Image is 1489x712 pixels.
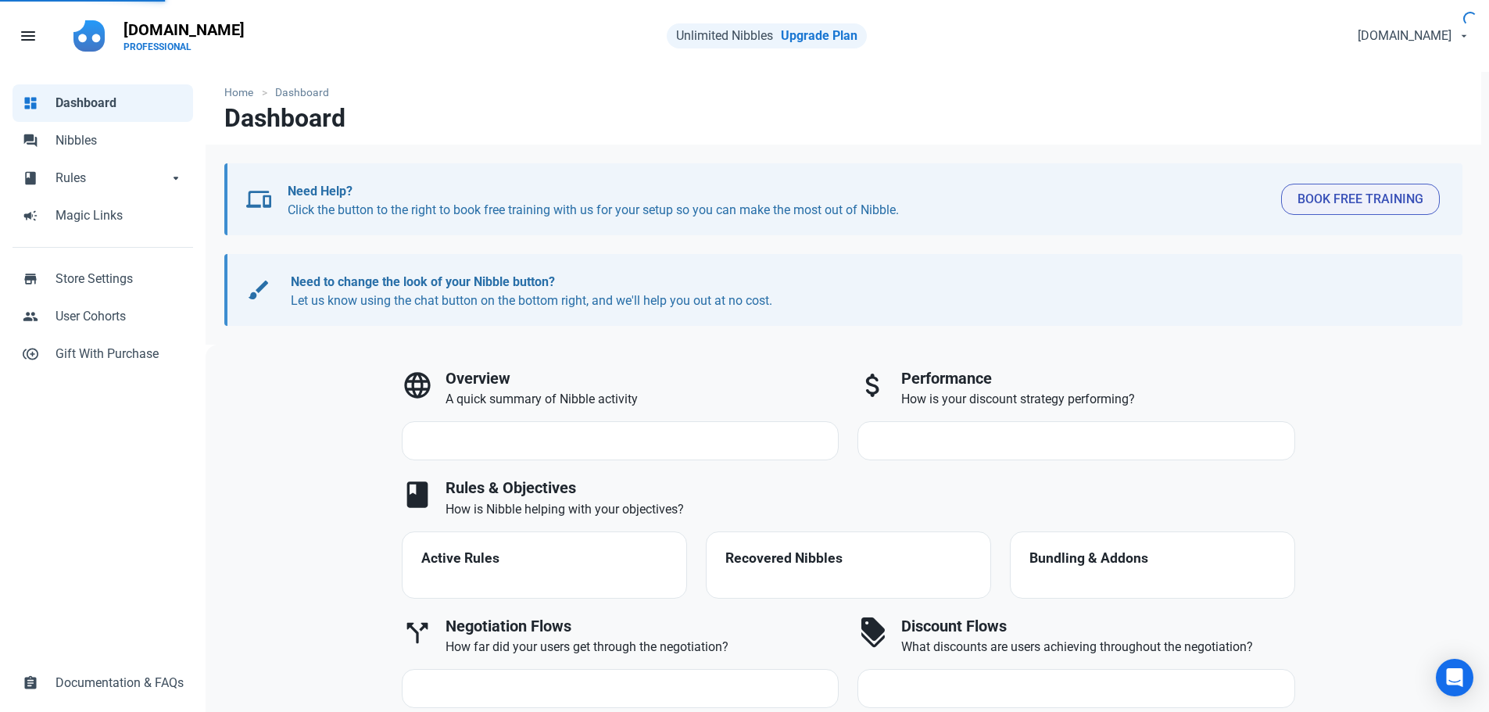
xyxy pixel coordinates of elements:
[288,182,1269,220] p: Click the button to the right to book free training with us for your setup so you can make the mo...
[1358,27,1451,45] span: [DOMAIN_NAME]
[291,274,555,289] b: Need to change the look of your Nibble button?
[291,273,1425,310] p: Let us know using the chat button on the bottom right, and we'll help you out at no cost.
[676,28,773,43] span: Unlimited Nibbles
[725,551,972,567] h4: Recovered Nibbles
[402,479,433,510] span: book
[55,169,168,188] span: Rules
[23,169,38,184] span: book
[224,84,261,101] a: Home
[13,298,193,335] a: peopleUser Cohorts
[1029,551,1276,567] h4: Bundling & Addons
[168,169,184,184] span: arrow_drop_down
[23,307,38,323] span: people
[1344,20,1480,52] button: [DOMAIN_NAME]
[224,104,345,132] h1: Dashboard
[402,370,433,401] span: language
[55,307,184,326] span: User Cohorts
[55,674,184,692] span: Documentation & FAQs
[446,617,839,635] h3: Negotiation Flows
[23,94,38,109] span: dashboard
[246,187,271,212] span: devices
[1436,659,1473,696] div: Open Intercom Messenger
[123,19,245,41] p: [DOMAIN_NAME]
[901,370,1295,388] h3: Performance
[901,617,1295,635] h3: Discount Flows
[901,390,1295,409] p: How is your discount strategy performing?
[1281,184,1440,215] button: Book Free Training
[781,28,857,43] a: Upgrade Plan
[114,13,254,59] a: [DOMAIN_NAME]PROFESSIONAL
[402,617,433,649] span: call_split
[13,260,193,298] a: storeStore Settings
[13,664,193,702] a: assignmentDocumentation & FAQs
[55,131,184,150] span: Nibbles
[23,206,38,222] span: campaign
[246,277,271,302] span: brush
[23,674,38,689] span: assignment
[23,131,38,147] span: forum
[13,335,193,373] a: control_point_duplicateGift With Purchase
[446,390,839,409] p: A quick summary of Nibble activity
[123,41,245,53] p: PROFESSIONAL
[1298,190,1423,209] span: Book Free Training
[857,370,889,401] span: attach_money
[23,345,38,360] span: control_point_duplicate
[13,197,193,234] a: campaignMagic Links
[13,159,193,197] a: bookRulesarrow_drop_down
[421,551,668,567] h4: Active Rules
[206,72,1481,104] nav: breadcrumbs
[55,345,184,363] span: Gift With Purchase
[446,638,839,657] p: How far did your users get through the negotiation?
[19,27,38,45] span: menu
[288,184,353,199] b: Need Help?
[55,206,184,225] span: Magic Links
[55,270,184,288] span: Store Settings
[446,370,839,388] h3: Overview
[857,617,889,649] span: discount
[901,638,1295,657] p: What discounts are users achieving throughout the negotiation?
[13,122,193,159] a: forumNibbles
[446,500,1295,519] p: How is Nibble helping with your objectives?
[446,479,1295,497] h3: Rules & Objectives
[13,84,193,122] a: dashboardDashboard
[23,270,38,285] span: store
[55,94,184,113] span: Dashboard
